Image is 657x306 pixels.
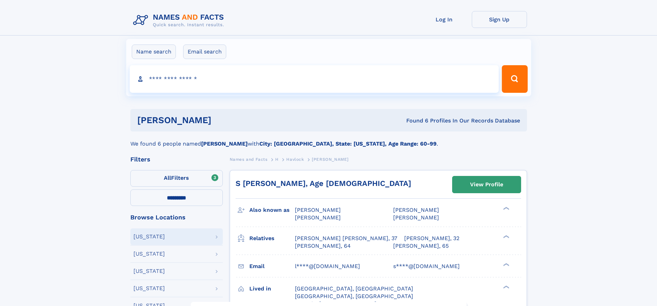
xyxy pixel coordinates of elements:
div: ❯ [501,206,510,211]
a: H [275,155,279,164]
span: [PERSON_NAME] [312,157,349,162]
a: [PERSON_NAME], 65 [393,242,449,250]
div: We found 6 people named with . [130,131,527,148]
div: ❯ [501,285,510,289]
a: View Profile [452,176,521,193]
div: [US_STATE] [133,268,165,274]
div: ❯ [501,262,510,267]
a: [PERSON_NAME] [PERSON_NAME], 37 [295,235,397,242]
div: Found 6 Profiles In Our Records Database [309,117,520,125]
b: City: [GEOGRAPHIC_DATA], State: [US_STATE], Age Range: 60-99 [259,140,437,147]
button: Search Button [502,65,527,93]
span: [GEOGRAPHIC_DATA], [GEOGRAPHIC_DATA] [295,293,413,299]
span: [PERSON_NAME] [393,207,439,213]
a: Sign Up [472,11,527,28]
a: Havlock [286,155,304,164]
a: Log In [417,11,472,28]
a: S [PERSON_NAME], Age [DEMOGRAPHIC_DATA] [236,179,411,188]
label: Name search [132,45,176,59]
div: Browse Locations [130,214,223,220]
h3: Relatives [249,233,295,244]
span: Havlock [286,157,304,162]
span: All [164,175,171,181]
label: Email search [183,45,226,59]
b: [PERSON_NAME] [201,140,248,147]
div: ❯ [501,234,510,239]
a: [PERSON_NAME], 32 [404,235,459,242]
span: [PERSON_NAME] [295,214,341,221]
span: H [275,157,279,162]
input: search input [130,65,499,93]
h3: Also known as [249,204,295,216]
div: [US_STATE] [133,251,165,257]
div: [US_STATE] [133,286,165,291]
span: [PERSON_NAME] [393,214,439,221]
h3: Email [249,260,295,272]
span: [PERSON_NAME] [295,207,341,213]
h3: Lived in [249,283,295,295]
div: [US_STATE] [133,234,165,239]
a: [PERSON_NAME], 64 [295,242,351,250]
div: Filters [130,156,223,162]
div: View Profile [470,177,503,193]
label: Filters [130,170,223,187]
h1: [PERSON_NAME] [137,116,309,125]
img: Logo Names and Facts [130,11,230,30]
span: [GEOGRAPHIC_DATA], [GEOGRAPHIC_DATA] [295,285,413,292]
a: Names and Facts [230,155,268,164]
